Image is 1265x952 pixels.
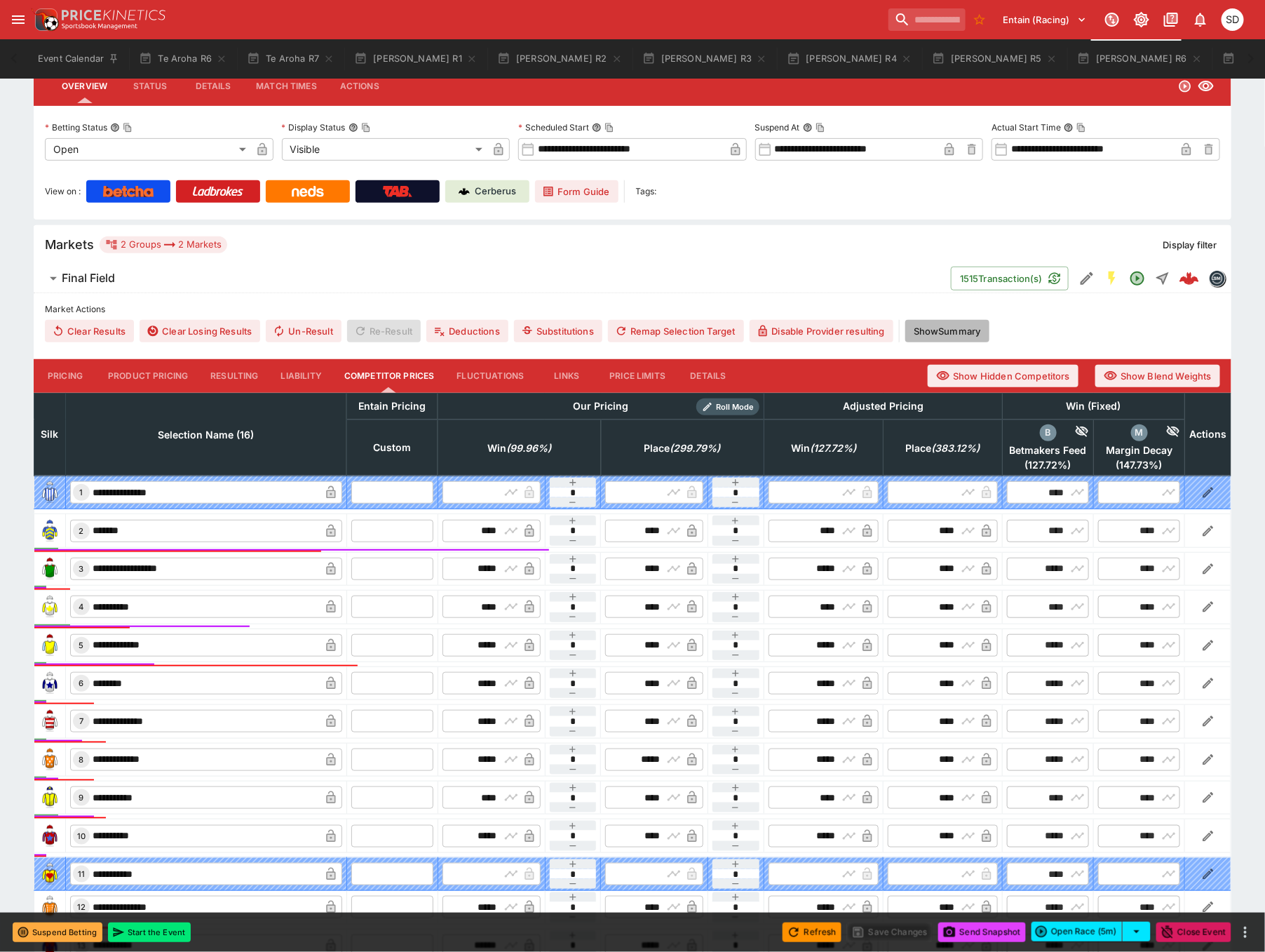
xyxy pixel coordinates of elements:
img: runner 1 [39,481,61,504]
span: Betmakers Feed [1007,444,1089,457]
button: Final Field [34,264,951,293]
p: Suspend At [755,121,800,133]
img: Cerberus [459,186,470,197]
div: split button [1031,922,1151,941]
button: Te Aroha R6 [130,39,236,79]
span: 1 [77,488,86,497]
button: Fluctuations [446,359,536,393]
button: Price Limits [598,359,677,393]
button: No Bookmarks [968,8,991,31]
button: Copy To Clipboard [816,123,825,133]
button: Copy To Clipboard [361,123,371,133]
button: Remap Selection Target [608,320,744,342]
span: 12 [74,902,88,912]
img: runner 11 [39,863,61,885]
img: runner 10 [39,825,61,847]
span: Win(99.96%) [472,440,567,457]
img: Ladbrokes [192,186,243,197]
th: Actions [1185,393,1231,476]
button: Pricing [34,359,97,393]
button: Betting StatusCopy To Clipboard [110,123,120,133]
button: Overview [50,69,119,103]
div: 2 Groups 2 Markets [105,236,222,253]
em: ( 99.96 %) [506,440,551,457]
svg: Visible [1198,78,1215,95]
img: runner 8 [39,749,61,771]
button: Details [677,359,740,393]
img: Betcha [103,186,154,197]
div: Open [45,138,251,161]
p: Scheduled Start [518,121,589,133]
span: ( 127.72 %) [1007,459,1089,471]
button: Stuart Dibb [1217,4,1248,35]
p: Display Status [282,121,346,133]
label: Tags: [636,180,657,203]
div: Visible [282,138,488,161]
button: Event Calendar [29,39,128,79]
span: 5 [76,641,87,650]
img: betmakers [1210,271,1225,286]
div: Show/hide Price Roll mode configuration. [696,398,759,415]
em: ( 383.12 %) [932,440,980,457]
a: bce3de3f-5318-4914-b59e-21147f60ee6e [1175,264,1203,293]
button: Suspend Betting [13,923,102,942]
button: Select Tenant [995,8,1095,31]
button: Te Aroha R7 [238,39,343,79]
a: Form Guide [535,180,618,203]
span: 9 [76,793,87,803]
button: 1515Transaction(s) [951,267,1069,290]
button: Actual Start TimeCopy To Clipboard [1064,123,1074,133]
span: Place(299.79%) [629,440,736,457]
div: Our Pricing [567,398,634,415]
p: Betting Status [45,121,107,133]
button: Open Race (5m) [1031,922,1123,941]
button: Notifications [1188,7,1213,32]
span: Un-Result [266,320,341,342]
button: Details [182,69,245,103]
a: Cerberus [445,180,529,203]
img: runner 3 [39,558,61,580]
div: Hide Competitor [1057,424,1090,441]
span: 6 [76,678,87,688]
button: [PERSON_NAME] R3 [634,39,776,79]
button: Show Blend Weights [1095,365,1220,387]
th: Silk [34,393,66,476]
span: 3 [76,564,87,574]
button: Links [535,359,598,393]
button: Start the Event [108,923,191,942]
img: runner 5 [39,634,61,657]
button: Competitor Prices [333,359,446,393]
span: 8 [76,755,87,765]
button: Substitutions [514,320,602,342]
button: Clear Results [45,320,134,342]
div: Hide Competitor [1148,424,1181,441]
img: runner 12 [39,896,61,918]
button: [PERSON_NAME] R4 [778,39,921,79]
button: Edit Detail [1074,266,1100,291]
span: 10 [74,831,88,841]
span: Roll Mode [710,401,759,413]
img: Neds [292,186,323,197]
button: Send Snapshot [938,923,1026,942]
span: Selection Name (16) [142,427,269,443]
button: [PERSON_NAME] R5 [924,39,1066,79]
img: runner 6 [39,672,61,695]
button: Copy To Clipboard [123,123,133,133]
button: Actions [328,69,391,103]
button: [PERSON_NAME] R6 [1069,39,1211,79]
button: Refresh [783,923,841,942]
button: Status [119,69,182,103]
button: ShowSummary [905,320,989,342]
img: runner 2 [39,520,61,542]
button: Connected to PK [1100,7,1125,32]
button: Straight [1150,266,1175,291]
span: Place(383.12%) [891,440,996,457]
img: TabNZ [383,186,412,197]
img: logo-cerberus--red.svg [1179,269,1199,288]
button: Display filter [1155,234,1226,256]
button: Match Times [245,69,328,103]
th: Win (Fixed) [1003,393,1185,420]
div: margin_decay [1131,424,1148,441]
span: 11 [75,869,88,879]
div: betmakers_feed [1040,424,1057,441]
